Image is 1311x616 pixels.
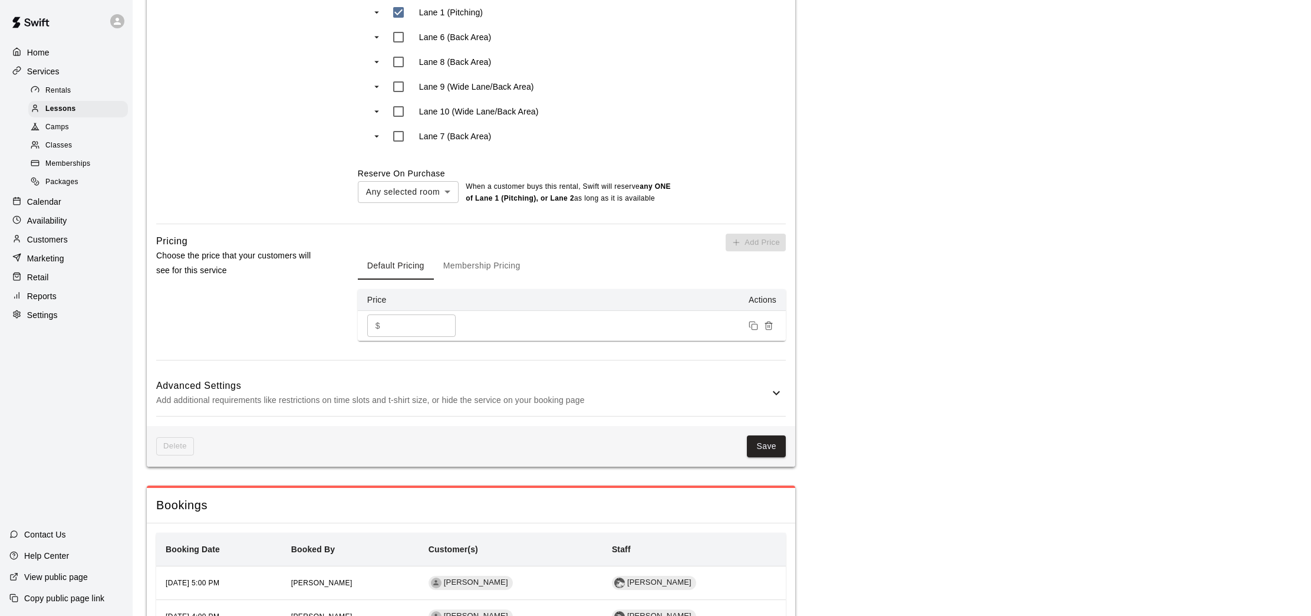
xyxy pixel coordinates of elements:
a: Settings [9,306,123,324]
div: Camps [28,119,128,136]
p: Lane 8 (Back Area) [419,56,492,68]
a: Availability [9,212,123,230]
th: Actions [476,289,786,311]
h6: Advanced Settings [156,378,769,394]
a: Packages [28,173,133,192]
p: When a customer buys this rental , Swift will reserve as long as it is available [466,181,672,205]
p: Marketing [27,253,64,264]
span: This lesson can't be deleted because its tied to: credits, [156,437,194,456]
a: Memberships [28,155,133,173]
span: Rentals [45,85,71,97]
b: Booking Date [166,545,220,554]
div: Any selected room [358,181,459,203]
p: Help Center [24,550,69,562]
button: Default Pricing [358,251,434,280]
span: Bookings [156,497,786,513]
p: Contact Us [24,529,66,540]
a: Calendar [9,193,123,211]
p: Customers [27,234,68,245]
img: Brian Wolfe [614,578,625,588]
p: Services [27,65,60,77]
p: Home [27,47,50,58]
p: Calendar [27,196,61,208]
a: Home [9,44,123,61]
a: Rentals [28,81,133,100]
button: Duplicate price [746,318,761,333]
span: Memberships [45,158,90,170]
div: Miles Billingsley [431,578,442,588]
a: Services [9,63,123,80]
button: Save [747,435,786,457]
p: Reports [27,290,57,302]
div: Classes [28,137,128,154]
p: Lane 7 (Back Area) [419,130,492,142]
a: Lessons [28,100,133,118]
p: Lane 9 (Wide Lane/Back Area) [419,81,534,93]
p: Choose the price that your customers will see for this service [156,248,320,278]
b: Staff [612,545,631,554]
a: Marketing [9,250,123,267]
div: Rentals [28,83,128,99]
p: Lane 6 (Back Area) [419,31,492,43]
div: Advanced SettingsAdd additional requirements like restrictions on time slots and t-shirt size, or... [156,370,786,417]
b: Customer(s) [429,545,478,554]
b: Booked By [291,545,335,554]
span: [PERSON_NAME] [622,577,696,588]
a: Classes [28,137,133,155]
p: Availability [27,215,67,227]
p: Retail [27,271,49,283]
a: Camps [28,119,133,137]
h6: Pricing [156,234,187,249]
div: [PERSON_NAME] [429,576,513,590]
a: Customers [9,231,123,248]
span: [PERSON_NAME] [291,579,353,587]
div: Packages [28,174,128,191]
p: $ [375,320,380,332]
div: Lessons [28,101,128,117]
p: Lane 10 (Wide Lane/Back Area) [419,106,539,117]
span: [DATE] 5:00 PM [166,579,219,587]
b: any ONE of Lane 1 (Pitching), or Lane 2 [466,182,671,202]
div: Memberships [28,156,128,172]
p: Lane 1 (Pitching) [419,6,483,18]
span: Packages [45,176,78,188]
span: Lessons [45,103,76,115]
span: Camps [45,122,69,133]
div: Brian Wolfe[PERSON_NAME] [612,576,696,590]
p: Copy public page link [24,592,104,604]
label: Reserve On Purchase [358,169,445,178]
span: [PERSON_NAME] [439,577,513,588]
button: Membership Pricing [434,251,530,280]
p: View public page [24,571,88,583]
p: Add additional requirements like restrictions on time slots and t-shirt size, or hide the service... [156,393,769,408]
a: Reports [9,287,123,305]
p: Settings [27,309,58,321]
span: Classes [45,140,72,152]
th: Price [358,289,476,311]
a: Retail [9,268,123,286]
button: Remove price [761,318,776,333]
